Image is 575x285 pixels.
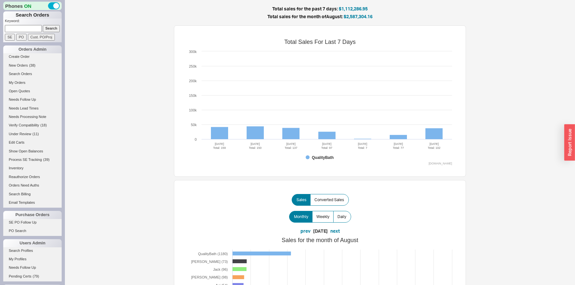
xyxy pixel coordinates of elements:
a: Search Profiles [3,247,62,254]
a: Email Templates [3,199,62,206]
text: 0 [195,137,197,141]
a: My Profiles [3,256,62,263]
span: Monthly [294,214,308,219]
a: Reauthorize Orders [3,174,62,180]
tspan: QualityBath [312,155,334,160]
span: Process SE Tracking [9,158,42,162]
a: Show Open Balances [3,148,62,155]
tspan: [DATE] [251,142,260,146]
tspan: Total: 159 [213,146,226,149]
a: Search Billing [3,191,62,198]
input: Cust. PO/Proj [28,34,55,41]
tspan: QualityBath (1180) [198,252,228,256]
h5: Total sales for the past 7 days: [116,6,524,11]
span: Needs Follow Up [9,97,36,101]
span: ( 38 ) [29,63,36,67]
span: Verify Compatibility [9,123,39,127]
a: Search Orders [3,71,62,77]
a: Needs Follow Up [3,96,62,103]
span: ( 39 ) [43,158,50,162]
span: Weekly [316,214,329,219]
tspan: [DATE] [322,142,331,146]
tspan: Total: 97 [321,146,332,149]
input: SE [5,34,15,41]
tspan: [DATE] [358,142,367,146]
tspan: Total: 102 [428,146,440,149]
text: 100k [189,108,197,112]
span: Under Review [9,132,31,136]
div: [DATE] [313,228,328,234]
span: $1,112,286.95 [339,6,368,11]
tspan: [DATE] [287,142,296,146]
tspan: Jack (96) [213,267,228,271]
a: Under Review(11) [3,131,62,137]
a: Needs Processing Note [3,113,62,120]
a: Needs Follow Up [3,264,62,271]
tspan: [DATE] [394,142,403,146]
button: next [330,228,340,234]
tspan: [DATE] [430,142,439,146]
div: Users Admin [3,239,62,247]
a: Pending Certs(79) [3,273,62,280]
span: $2,587,304.16 [344,14,373,19]
text: 250k [189,64,197,68]
tspan: [PERSON_NAME] (73) [191,260,228,264]
span: Needs Processing Note [9,115,46,119]
tspan: Total: 150 [249,146,262,149]
div: Purchase Orders [3,211,62,219]
span: ( 18 ) [41,123,47,127]
a: Verify Compatibility(18) [3,122,62,129]
tspan: [DATE] [215,142,224,146]
text: 200k [189,79,197,83]
a: SE PO Follow Up [3,219,62,226]
a: Inventory [3,165,62,172]
a: Edit Carts [3,139,62,146]
a: Orders Need Auths [3,182,62,189]
text: 150k [189,94,197,97]
a: My Orders [3,79,62,86]
span: New Orders [9,63,28,67]
text: 300k [189,50,197,54]
tspan: Total: 137 [285,146,297,149]
span: Needs Follow Up [9,266,36,269]
span: ON [24,3,31,9]
span: Converted Sales [314,197,344,202]
a: Needs Lead Times [3,105,62,112]
a: Process SE Tracking(39) [3,156,62,163]
a: New Orders(38) [3,62,62,69]
a: Create Order [3,53,62,60]
tspan: Total Sales For Last 7 Days [284,39,356,45]
tspan: Sales for the month of August [282,237,358,243]
a: Open Quotes [3,88,62,95]
input: PO [16,34,27,41]
text: 50k [191,123,197,127]
text: [DOMAIN_NAME] [429,162,452,165]
span: Sales [297,197,306,202]
tspan: [PERSON_NAME] (98) [191,275,228,279]
p: Keyword: [5,19,62,25]
span: Daily [337,214,346,219]
span: ( 11 ) [32,132,39,136]
input: Search [43,25,60,32]
span: ( 79 ) [33,274,39,278]
h5: Total sales for the month of August : [116,14,524,19]
div: Phones [3,2,62,10]
button: prev [300,228,311,234]
span: Pending Certs [9,274,31,278]
a: PO Search [3,227,62,234]
div: Orders Admin [3,45,62,53]
tspan: Total: 77 [393,146,404,149]
tspan: Total: 7 [358,146,367,149]
h1: Search Orders [3,11,62,19]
